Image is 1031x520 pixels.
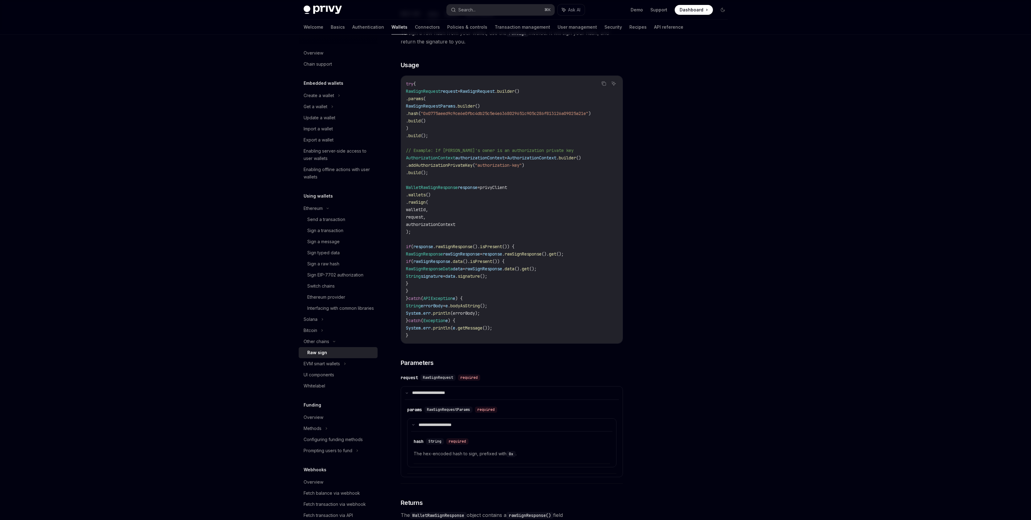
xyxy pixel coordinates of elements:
[458,88,460,94] span: =
[433,244,436,249] span: .
[421,273,443,279] span: signature
[600,80,608,88] button: Copy the contents from the code block
[502,244,514,249] span: ()) {
[304,316,317,323] div: Solana
[408,296,421,301] span: catch
[463,266,465,272] span: =
[401,498,423,507] span: Returns
[299,112,378,123] a: Update a wallet
[299,145,378,164] a: Enabling server-side access to user wallets
[458,375,480,381] div: required
[406,214,426,220] span: request,
[455,296,463,301] span: ) {
[307,260,339,268] div: Sign a raw hash
[629,20,647,35] a: Recipes
[480,244,502,249] span: isPresent
[307,305,374,312] div: Interfacing with common libraries
[445,318,448,323] span: e
[426,199,428,205] span: (
[406,81,413,87] span: try
[447,20,487,35] a: Policies & controls
[514,266,522,272] span: ().
[421,318,423,323] span: (
[401,61,419,69] span: Usage
[413,259,450,264] span: rawSignResponse
[406,281,408,286] span: }
[446,438,468,444] div: required
[406,162,408,168] span: .
[448,303,450,309] span: .
[407,407,422,413] div: params
[304,371,334,379] div: UI components
[406,310,421,316] span: System
[406,273,421,279] span: String
[408,192,426,198] span: wallets
[450,310,480,316] span: (errorBody);
[453,259,463,264] span: data
[299,214,378,225] a: Send a transaction
[408,318,421,323] span: catch
[401,29,623,46] span: To sign a raw hash from your wallet, use the method. It will sign your hash, and return the signa...
[450,325,453,331] span: (
[406,325,421,331] span: System
[411,244,413,249] span: (
[423,96,426,101] span: (
[604,20,622,35] a: Security
[406,244,411,249] span: if
[463,259,470,264] span: ().
[418,111,421,116] span: (
[299,134,378,145] a: Export a wallet
[401,375,418,381] div: request
[588,111,591,116] span: )
[448,318,455,323] span: ) {
[443,303,445,309] span: =
[458,103,475,109] span: builder
[495,88,497,94] span: .
[299,292,378,303] a: Ethereum provider
[304,20,323,35] a: Welcome
[406,111,408,116] span: .
[391,20,407,35] a: Wallets
[497,88,514,94] span: builder
[514,88,519,94] span: ()
[480,251,482,257] span: =
[480,273,487,279] span: ();
[421,133,428,138] span: ();
[718,5,728,15] button: Toggle dark mode
[549,251,556,257] span: get
[443,251,480,257] span: rawSignResponse
[299,347,378,358] a: Raw sign
[475,103,480,109] span: ()
[307,249,340,256] div: Sign typed data
[304,327,317,334] div: Bitcoin
[299,280,378,292] a: Switch chains
[455,103,458,109] span: .
[544,7,551,12] span: ⌘ K
[455,273,458,279] span: .
[299,380,378,391] a: Whitelabel
[299,258,378,269] a: Sign a raw hash
[458,325,482,331] span: getMessage
[559,155,576,161] span: builder
[307,216,345,223] div: Send a transaction
[505,266,514,272] span: data
[502,251,505,257] span: .
[304,447,352,454] div: Prompting users to fund
[406,199,408,205] span: .
[299,59,378,70] a: Chain support
[304,501,366,508] div: Fetch transaction via webhook
[304,80,343,87] h5: Embedded wallets
[304,147,374,162] div: Enabling server-side access to user wallets
[455,155,505,161] span: authorizationContext
[654,20,683,35] a: API reference
[406,192,408,198] span: .
[423,325,431,331] span: err
[299,434,378,445] a: Configuring funding methods
[453,325,455,331] span: e
[568,7,580,13] span: Ask AI
[406,222,455,227] span: authorizationContext
[480,303,487,309] span: ();
[307,349,327,356] div: Raw sign
[492,259,505,264] span: ()) {
[304,205,323,212] div: Ethereum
